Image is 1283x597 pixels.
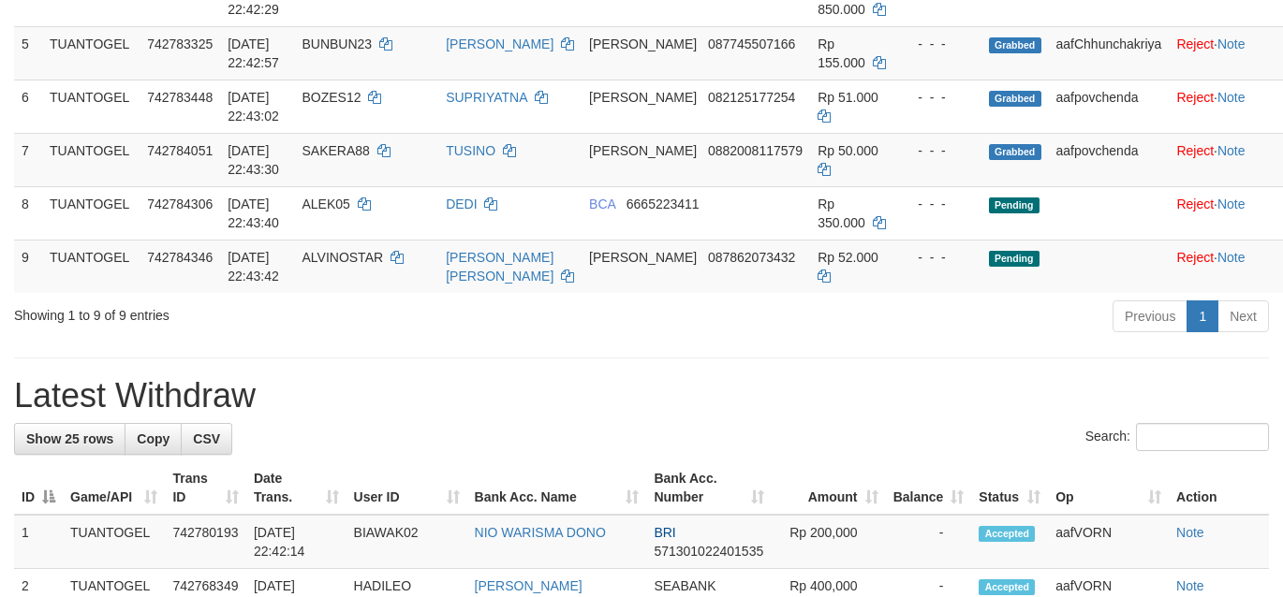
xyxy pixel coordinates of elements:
th: Trans ID: activate to sort column ascending [165,461,245,515]
span: BRI [654,525,675,540]
th: Game/API: activate to sort column ascending [63,461,165,515]
span: BOZES12 [302,90,361,105]
a: TUSINO [446,143,495,158]
span: [PERSON_NAME] [589,143,697,158]
th: Op: activate to sort column ascending [1048,461,1169,515]
span: [PERSON_NAME] [589,36,697,51]
span: [DATE] 22:43:30 [228,143,279,177]
span: Copy 087745507166 to clipboard [708,36,795,51]
a: [PERSON_NAME] [446,36,553,51]
td: - [886,515,972,569]
th: Balance: activate to sort column ascending [886,461,972,515]
span: 742784346 [147,250,213,265]
td: TUANTOGEL [63,515,165,569]
span: BCA [589,197,615,211]
td: TUANTOGEL [42,80,140,133]
td: 1 [14,515,63,569]
span: [DATE] 22:42:57 [228,36,279,70]
label: Search: [1085,423,1269,451]
a: Reject [1176,197,1214,211]
a: NIO WARISMA DONO [475,525,606,540]
span: Accepted [979,526,1035,542]
td: [DATE] 22:42:14 [246,515,347,569]
a: [PERSON_NAME] [PERSON_NAME] [446,250,553,284]
td: aafpovchenda [1049,133,1170,186]
span: Grabbed [989,37,1041,53]
span: Accepted [979,579,1035,595]
span: Pending [989,251,1040,267]
th: Status: activate to sort column ascending [971,461,1048,515]
th: Amount: activate to sort column ascending [772,461,885,515]
td: 742780193 [165,515,245,569]
a: [PERSON_NAME] [475,578,583,593]
h1: Latest Withdraw [14,377,1269,415]
span: Copy [137,431,170,446]
span: Pending [989,197,1040,213]
td: aafChhunchakriya [1049,26,1170,80]
span: [PERSON_NAME] [589,250,697,265]
th: User ID: activate to sort column ascending [347,461,467,515]
td: TUANTOGEL [42,240,140,293]
a: Note [1217,90,1246,105]
div: Showing 1 to 9 of 9 entries [14,298,521,325]
span: CSV [193,431,220,446]
td: TUANTOGEL [42,133,140,186]
span: ALEK05 [302,197,349,211]
td: BIAWAK02 [347,515,467,569]
span: [DATE] 22:43:42 [228,250,279,284]
a: 1 [1187,300,1218,332]
a: Reject [1176,90,1214,105]
td: 7 [14,133,42,186]
span: 742784306 [147,197,213,211]
th: Date Trans.: activate to sort column ascending [246,461,347,515]
a: Note [1176,525,1204,540]
span: SAKERA88 [302,143,369,158]
span: Copy 6665223411 to clipboard [627,197,700,211]
span: [PERSON_NAME] [589,90,697,105]
span: [DATE] 22:43:40 [228,197,279,230]
a: Next [1217,300,1269,332]
input: Search: [1136,423,1269,451]
td: 6 [14,80,42,133]
th: Action [1169,461,1269,515]
a: Note [1217,197,1246,211]
span: [DATE] 22:43:02 [228,90,279,124]
span: Copy 571301022401535 to clipboard [654,544,763,559]
span: SEABANK [654,578,715,593]
span: Rp 51.000 [818,90,878,105]
div: - - - [903,195,974,213]
div: - - - [903,88,974,107]
div: - - - [903,141,974,160]
span: ALVINOSTAR [302,250,383,265]
a: Reject [1176,250,1214,265]
a: Note [1217,36,1246,51]
td: Rp 200,000 [772,515,885,569]
div: - - - [903,35,974,53]
span: Grabbed [989,144,1041,160]
td: aafpovchenda [1049,80,1170,133]
span: Rp 350.000 [818,197,865,230]
a: Show 25 rows [14,423,125,455]
span: Grabbed [989,91,1041,107]
a: Reject [1176,143,1214,158]
span: BUNBUN23 [302,36,372,51]
td: TUANTOGEL [42,26,140,80]
span: 742783325 [147,36,213,51]
div: - - - [903,248,974,267]
a: SUPRIYATNA [446,90,527,105]
a: DEDI [446,197,477,211]
a: Note [1217,143,1246,158]
span: Rp 50.000 [818,143,878,158]
a: Copy [125,423,182,455]
span: Show 25 rows [26,431,113,446]
span: 742783448 [147,90,213,105]
th: Bank Acc. Number: activate to sort column ascending [646,461,772,515]
span: Copy 082125177254 to clipboard [708,90,795,105]
td: TUANTOGEL [42,186,140,240]
a: Note [1217,250,1246,265]
span: Rp 52.000 [818,250,878,265]
span: Copy 087862073432 to clipboard [708,250,795,265]
span: 742784051 [147,143,213,158]
td: aafVORN [1048,515,1169,569]
td: 8 [14,186,42,240]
